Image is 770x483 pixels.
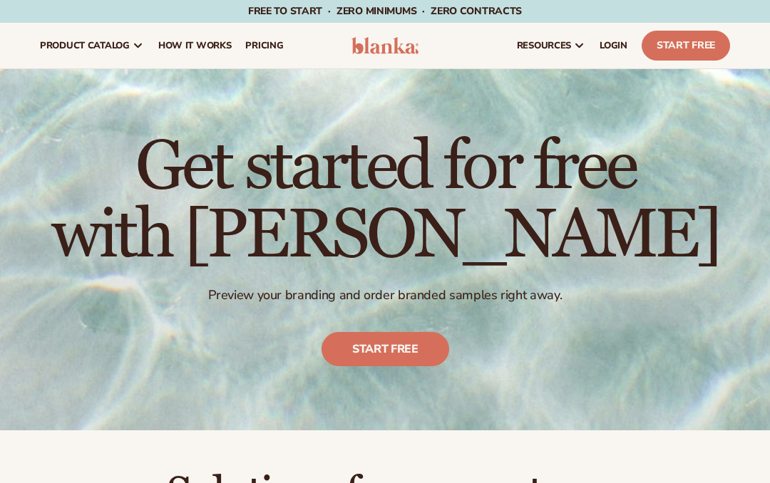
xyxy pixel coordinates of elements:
[51,133,719,270] h1: Get started for free with [PERSON_NAME]
[33,23,151,68] a: product catalog
[592,23,635,68] a: LOGIN
[517,40,571,51] span: resources
[351,37,418,54] img: logo
[245,40,283,51] span: pricing
[322,332,449,366] a: Start free
[510,23,592,68] a: resources
[642,31,730,61] a: Start Free
[158,40,232,51] span: How It Works
[40,40,130,51] span: product catalog
[238,23,290,68] a: pricing
[248,4,522,18] span: Free to start · ZERO minimums · ZERO contracts
[151,23,239,68] a: How It Works
[600,40,627,51] span: LOGIN
[51,287,719,303] p: Preview your branding and order branded samples right away.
